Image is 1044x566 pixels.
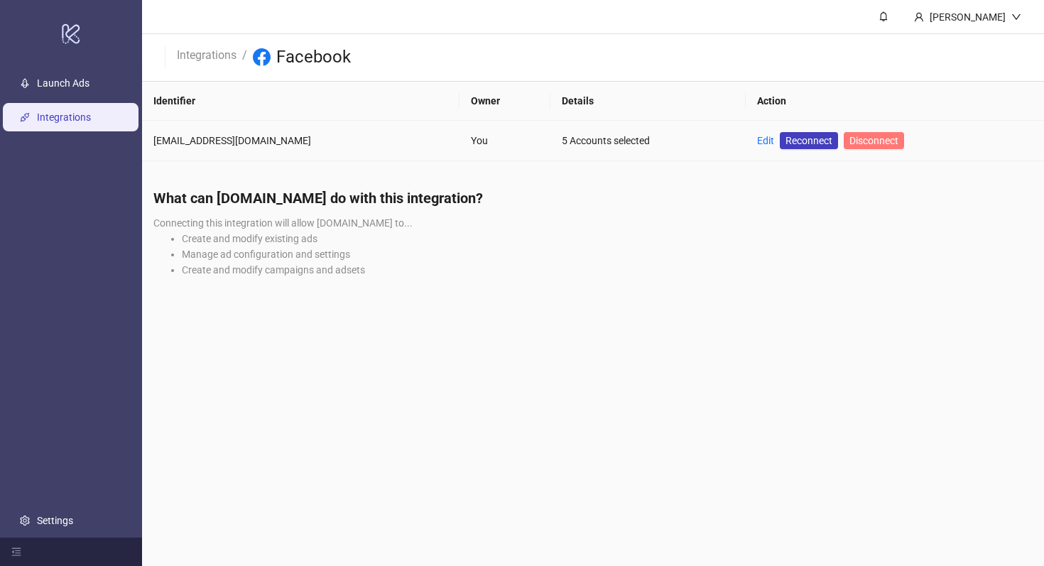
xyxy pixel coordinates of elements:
[471,133,539,148] div: You
[780,132,838,149] a: Reconnect
[849,135,898,146] span: Disconnect
[844,132,904,149] button: Disconnect
[562,133,734,148] div: 5 Accounts selected
[757,135,774,146] a: Edit
[153,217,413,229] span: Connecting this integration will allow [DOMAIN_NAME] to...
[37,515,73,526] a: Settings
[37,111,91,123] a: Integrations
[37,77,89,89] a: Launch Ads
[11,547,21,557] span: menu-fold
[242,46,247,69] li: /
[182,231,1033,246] li: Create and modify existing ads
[182,246,1033,262] li: Manage ad configuration and settings
[153,188,1033,208] h4: What can [DOMAIN_NAME] do with this integration?
[182,262,1033,278] li: Create and modify campaigns and adsets
[142,82,460,121] th: Identifier
[153,133,448,148] div: [EMAIL_ADDRESS][DOMAIN_NAME]
[174,46,239,62] a: Integrations
[276,46,351,69] h3: Facebook
[785,133,832,148] span: Reconnect
[914,12,924,22] span: user
[879,11,888,21] span: bell
[746,82,1044,121] th: Action
[550,82,745,121] th: Details
[460,82,550,121] th: Owner
[1011,12,1021,22] span: down
[924,9,1011,25] div: [PERSON_NAME]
